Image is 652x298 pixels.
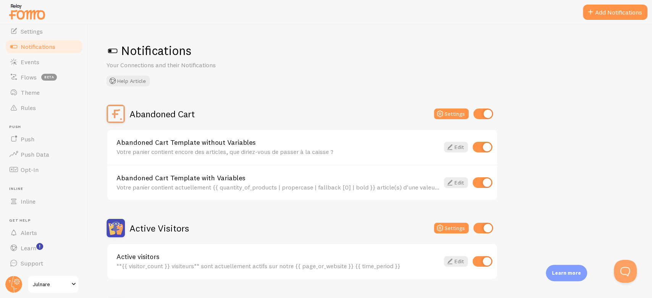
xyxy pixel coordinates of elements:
[107,76,150,86] button: Help Article
[21,43,55,50] span: Notifications
[36,243,43,250] svg: <p>Watch New Feature Tutorials!</p>
[5,24,83,39] a: Settings
[107,43,634,58] h1: Notifications
[8,2,46,21] img: fomo-relay-logo-orange.svg
[21,244,36,252] span: Learn
[21,198,36,205] span: Inline
[21,259,43,267] span: Support
[434,223,469,233] button: Settings
[9,218,83,223] span: Get Help
[21,58,39,66] span: Events
[5,39,83,54] a: Notifications
[116,184,439,191] div: Votre panier contient actuellement {{ quantity_of_products | propercase | fallback [0] | bold }} ...
[5,70,83,85] a: Flows beta
[5,225,83,240] a: Alerts
[5,85,83,100] a: Theme
[5,240,83,256] a: Learn
[444,256,468,267] a: Edit
[107,61,290,70] p: Your Connections and their Notifications
[116,175,439,181] a: Abandoned Cart Template with Variables
[33,280,69,289] span: Julnare
[546,265,587,281] div: Learn more
[116,262,439,269] div: **{{ visitor_count }} visiteurs** sont actuellement actifs sur notre {{ page_or_website }} {{ tim...
[129,108,195,120] h2: Abandoned Cart
[5,256,83,271] a: Support
[5,100,83,115] a: Rules
[116,148,439,155] div: Votre panier contient encore des articles, que diriez-vous de passer à la caisse ?
[9,125,83,130] span: Push
[5,194,83,209] a: Inline
[21,151,49,158] span: Push Data
[21,104,36,112] span: Rules
[116,253,439,260] a: Active visitors
[116,139,439,146] a: Abandoned Cart Template without Variables
[444,142,468,152] a: Edit
[107,105,125,123] img: Abandoned Cart
[434,109,469,119] button: Settings
[21,89,40,96] span: Theme
[129,222,189,234] h2: Active Visitors
[5,147,83,162] a: Push Data
[107,219,125,237] img: Active Visitors
[21,135,34,143] span: Push
[444,177,468,188] a: Edit
[21,28,43,35] span: Settings
[21,166,39,173] span: Opt-In
[28,275,79,293] a: Julnare
[552,269,581,277] p: Learn more
[9,186,83,191] span: Inline
[5,162,83,177] a: Opt-In
[41,74,57,81] span: beta
[21,229,37,236] span: Alerts
[5,54,83,70] a: Events
[5,131,83,147] a: Push
[614,260,637,283] iframe: Help Scout Beacon - Open
[21,73,37,81] span: Flows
